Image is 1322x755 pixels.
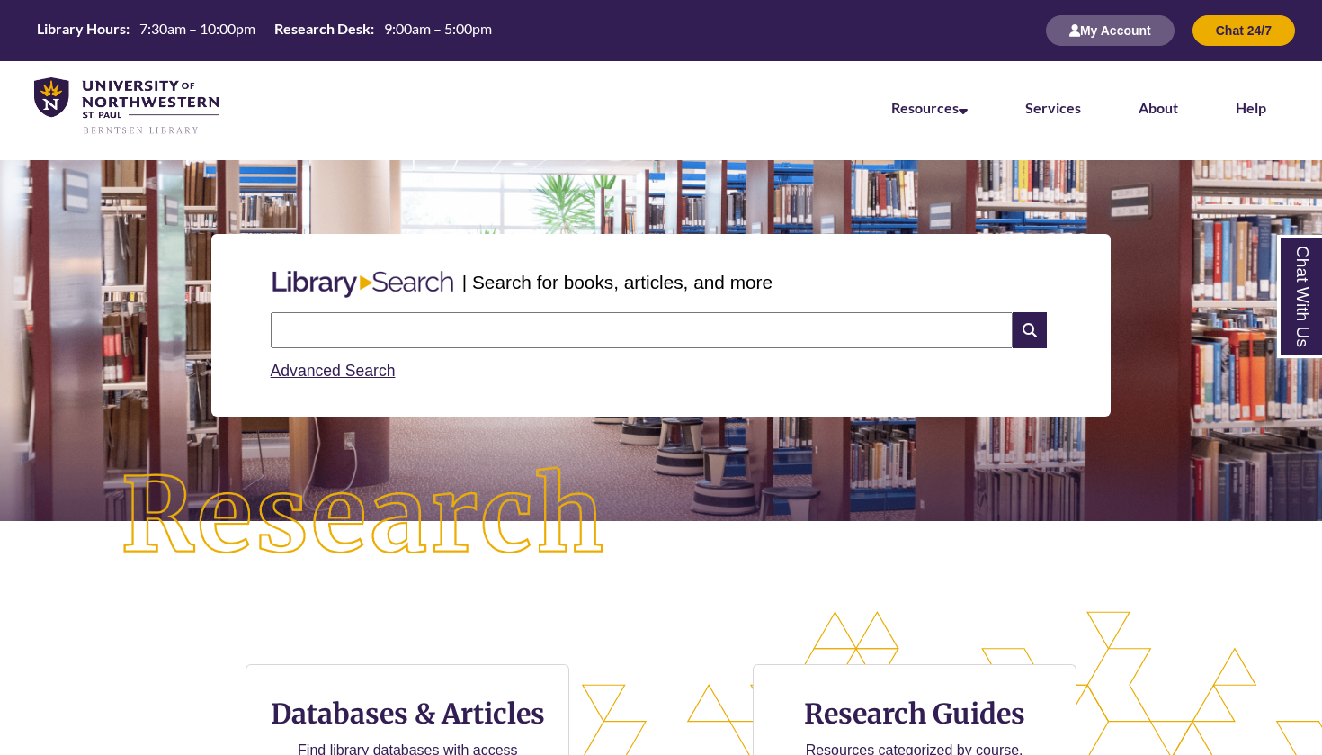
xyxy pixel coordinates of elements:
[264,264,462,305] img: Libary Search
[1025,99,1081,116] a: Services
[768,697,1061,731] h3: Research Guides
[1139,99,1178,116] a: About
[462,268,773,296] p: | Search for books, articles, and more
[30,19,499,43] a: Hours Today
[271,362,396,380] a: Advanced Search
[34,77,219,136] img: UNWSP Library Logo
[1236,99,1266,116] a: Help
[1192,15,1295,46] button: Chat 24/7
[261,697,554,731] h3: Databases & Articles
[1192,22,1295,38] a: Chat 24/7
[384,20,492,37] span: 9:00am – 5:00pm
[30,19,499,41] table: Hours Today
[1046,15,1175,46] button: My Account
[267,19,377,39] th: Research Desk:
[891,99,968,116] a: Resources
[1013,312,1047,348] i: Search
[139,20,255,37] span: 7:30am – 10:00pm
[1046,22,1175,38] a: My Account
[67,413,662,620] img: Research
[30,19,132,39] th: Library Hours:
